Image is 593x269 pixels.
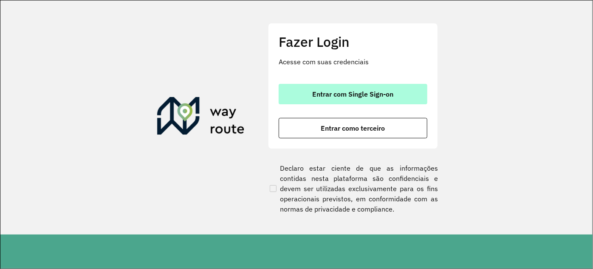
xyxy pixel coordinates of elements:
[279,84,427,104] button: button
[279,34,427,50] h2: Fazer Login
[321,125,385,132] span: Entrar como terceiro
[268,163,438,214] label: Declaro estar ciente de que as informações contidas nesta plataforma são confidenciais e devem se...
[157,97,245,138] img: Roteirizador AmbevTech
[279,57,427,67] p: Acesse com suas credenciais
[313,91,394,97] span: Entrar com Single Sign-on
[279,118,427,138] button: button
